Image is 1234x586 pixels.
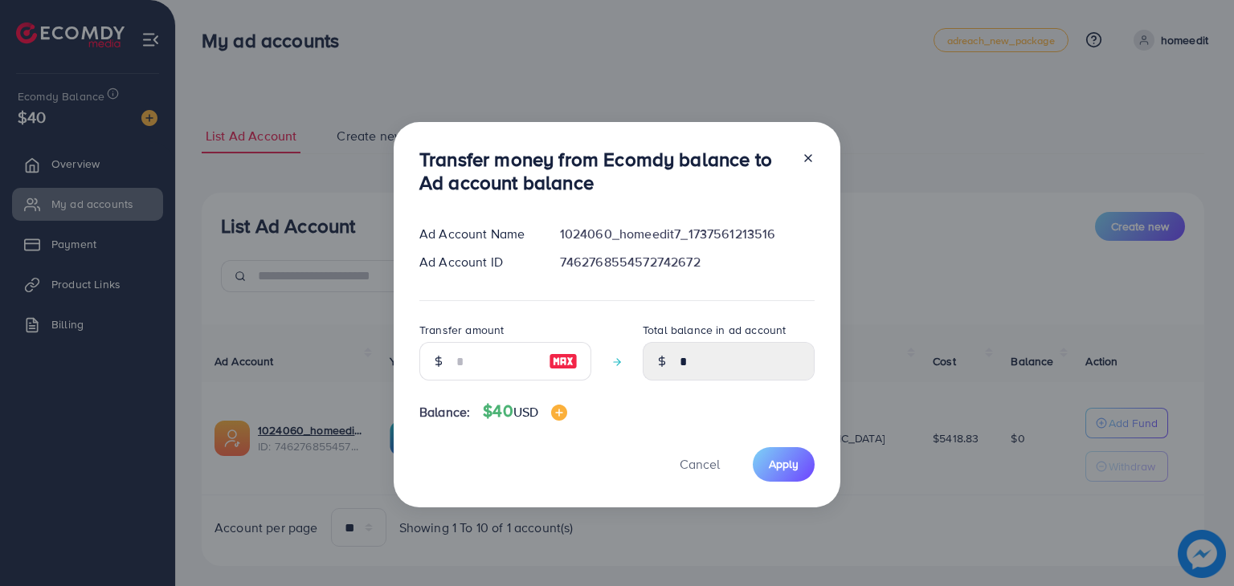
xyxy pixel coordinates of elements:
span: Apply [769,456,799,472]
div: 1024060_homeedit7_1737561213516 [547,225,827,243]
span: USD [513,403,538,421]
label: Total balance in ad account [643,322,786,338]
div: 7462768554572742672 [547,253,827,271]
div: Ad Account Name [407,225,547,243]
div: Ad Account ID [407,253,547,271]
img: image [551,405,567,421]
label: Transfer amount [419,322,504,338]
button: Apply [753,447,815,482]
h4: $40 [483,401,567,421]
button: Cancel [660,447,740,482]
img: image [549,352,578,371]
span: Balance: [419,403,470,421]
span: Cancel [680,455,720,473]
h3: Transfer money from Ecomdy balance to Ad account balance [419,148,789,194]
